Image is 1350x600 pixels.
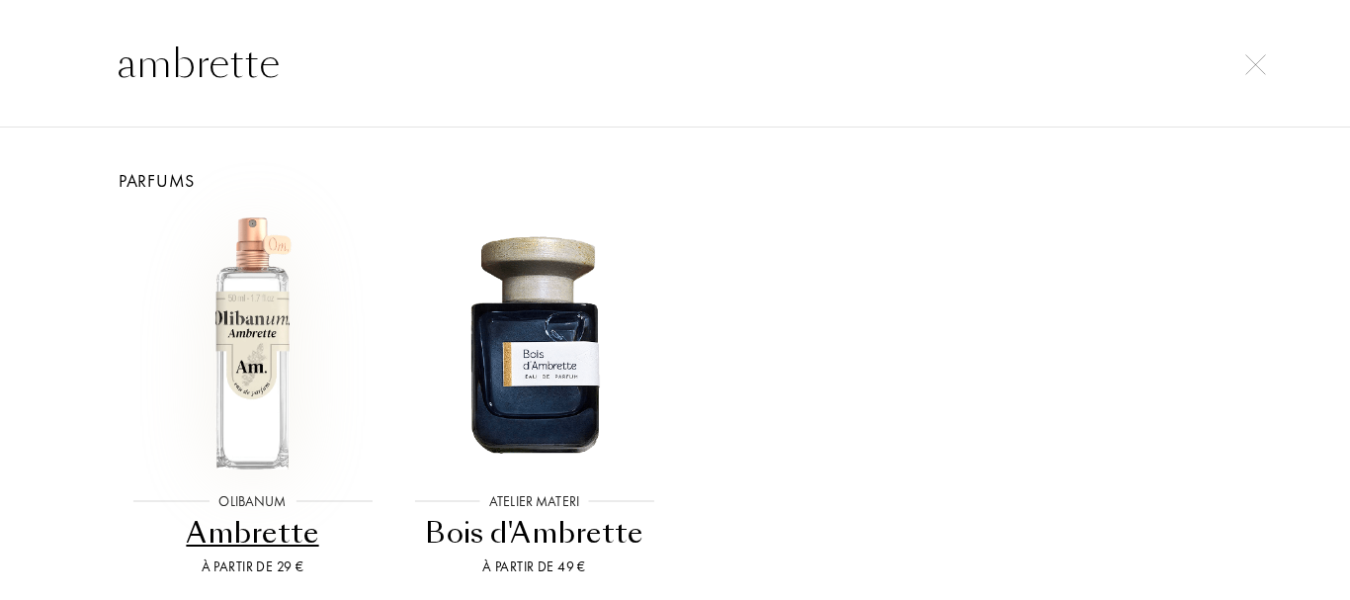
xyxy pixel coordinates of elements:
div: Parfums [97,167,1253,194]
div: Olibanum [209,490,295,511]
img: Ambrette [126,215,380,470]
div: Atelier Materi [479,490,589,511]
div: À partir de 29 € [120,557,385,577]
input: Rechercher [77,34,1273,93]
div: À partir de 49 € [401,557,667,577]
div: Ambrette [120,514,385,553]
img: cross.svg [1245,54,1266,75]
div: Bois d'Ambrette [401,514,667,553]
img: Bois d'Ambrette [407,215,661,470]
